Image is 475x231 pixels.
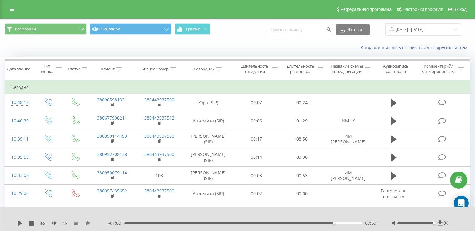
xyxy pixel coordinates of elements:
a: 380965981321 [97,97,127,103]
td: [PERSON_NAME] (SIP) [183,167,234,185]
td: [PERSON_NAME] (SIP) [183,130,234,148]
td: 08:56 [279,130,324,148]
span: 1 x [63,220,67,226]
td: [PERSON_NAME] (SIP) [183,148,234,166]
td: 01:29 [279,112,324,130]
div: Комментарий/категория звонка [420,64,457,74]
a: 380952708138 [97,151,127,157]
td: 00:24 [279,94,324,112]
a: 380443937500 [144,188,174,194]
td: 00:07 [234,94,279,112]
span: Выход [453,7,467,12]
span: Реферальная программа [340,7,392,12]
a: 380443937500 [144,151,174,157]
div: Бизнес номер [141,66,169,72]
input: Поиск по номеру [267,24,333,35]
a: Когда данные могут отличаться от других систем [360,44,470,50]
a: 380443937500 [144,97,174,103]
div: Дата звонка [7,66,30,72]
a: 380443937500 [144,133,174,139]
td: 00:06 [234,112,279,130]
td: 00:14 [234,148,279,166]
div: 10:27:08 [11,206,28,218]
a: 380677906211 [97,115,127,121]
td: 00:02 [234,185,279,203]
div: Длительность ожидания [240,64,271,74]
td: Анжелика (SIP) [183,185,234,203]
button: Основной [90,23,171,35]
td: 03:30 [279,148,324,166]
td: ИМ [PERSON_NAME] [324,167,372,185]
td: 108 [136,167,183,185]
div: 10:48:18 [11,96,28,109]
span: График [186,27,200,31]
span: - 01:03 [108,220,124,226]
div: Accessibility label [333,222,335,224]
a: 380443937512 [144,115,174,121]
a: 380957435652 [97,188,127,194]
span: 07:53 [365,220,376,226]
div: Название схемы переадресации [330,64,363,74]
div: Аудиозапись разговора [378,64,414,74]
td: Сегодня [5,81,470,94]
a: 380443937500 [144,206,174,212]
td: ИМ [PERSON_NAME] [324,130,372,148]
td: 00:53 [279,167,324,185]
div: Клиент [101,66,115,72]
div: 10:33:08 [11,169,28,182]
a: 380950079114 [97,170,127,176]
div: Сотрудник [194,66,215,72]
span: Все звонки [15,27,36,32]
button: Экспорт [336,24,370,35]
td: Юра (SIP) [183,94,234,112]
div: 10:39:11 [11,133,28,145]
a: 380994435591 [97,206,127,212]
div: Open Intercom Messenger [454,196,469,211]
td: 00:17 [234,130,279,148]
div: Длительность разговора [285,64,316,74]
td: ИМ LY [324,112,372,130]
td: 02:30 [279,203,324,221]
td: Юра (SIP) [183,203,234,221]
div: Тип звонка [39,64,54,74]
div: Статус [68,66,80,72]
td: 00:03 [234,167,279,185]
td: 00:00 [279,185,324,203]
div: 10:35:55 [11,151,28,163]
button: Все звонки [5,23,87,35]
div: Accessibility label [433,222,435,224]
a: 380990114493 [97,133,127,139]
span: Настройки профиля [403,7,443,12]
span: Разговор не состоялся [381,188,407,199]
button: График [175,23,210,35]
td: Анжелика (SIP) [183,112,234,130]
td: 00:39 [234,203,279,221]
div: 10:40:39 [11,115,28,127]
div: 10:29:06 [11,187,28,200]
